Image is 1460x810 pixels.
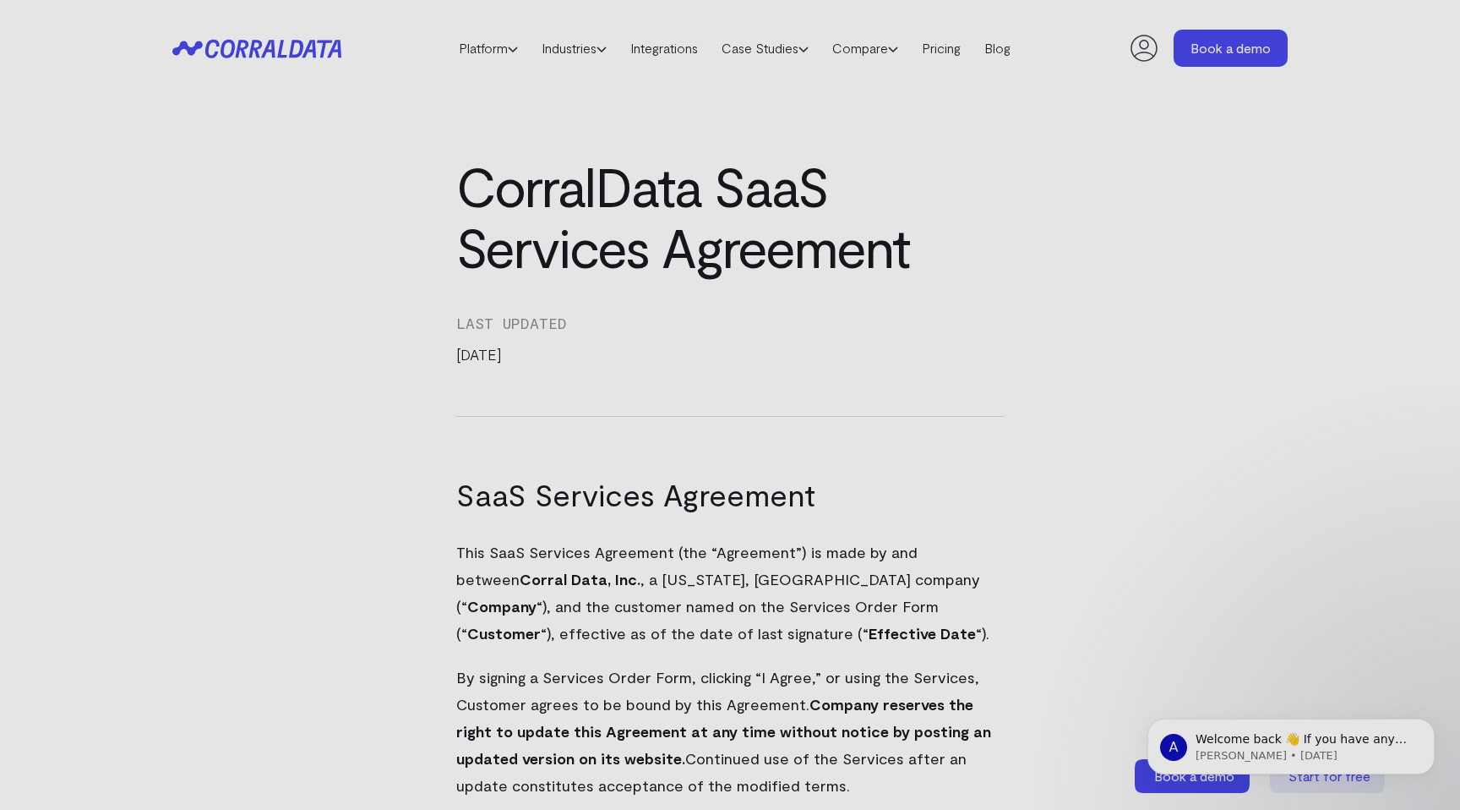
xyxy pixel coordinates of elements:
[1174,30,1288,67] a: Book a demo
[456,468,1004,522] h1: SaaS Services Agreement
[467,597,537,616] strong: Company
[530,36,618,61] a: Industries
[467,624,541,643] strong: Customer
[710,36,820,61] a: Case Studies
[456,311,1004,335] h5: Last Updated
[869,624,976,643] strong: Effective Date
[520,570,640,588] strong: Corral Data, Inc.
[456,343,1004,365] p: [DATE]
[456,156,1004,277] h1: CorralData SaaS Services Agreement
[972,36,1022,61] a: Blog
[820,36,910,61] a: Compare
[456,664,1004,799] p: By signing a Services Order Form, clicking “I Agree,” or using the Services, Customer agrees to b...
[1122,683,1460,802] iframe: Intercom notifications message
[456,695,991,768] strong: Company reserves the right to update this Agreement at any time without notice by posting an upda...
[447,36,530,61] a: Platform
[618,36,710,61] a: Integrations
[910,36,972,61] a: Pricing
[456,539,1004,647] p: This SaaS Services Agreement (the “Agreement”) is made by and between , a [US_STATE], [GEOGRAPHIC...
